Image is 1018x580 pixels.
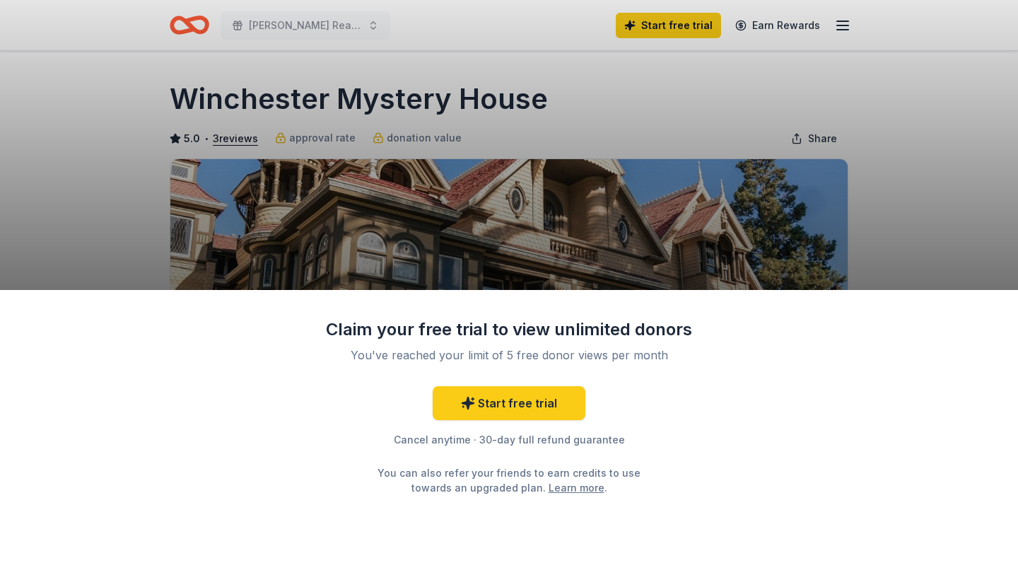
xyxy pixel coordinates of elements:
div: Claim your free trial to view unlimited donors [325,318,693,341]
a: Start free trial [433,386,585,420]
div: You've reached your limit of 5 free donor views per month [342,347,676,364]
a: Learn more [549,480,604,495]
div: You can also refer your friends to earn credits to use towards an upgraded plan. . [365,465,653,495]
div: Cancel anytime · 30-day full refund guarantee [325,431,693,448]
